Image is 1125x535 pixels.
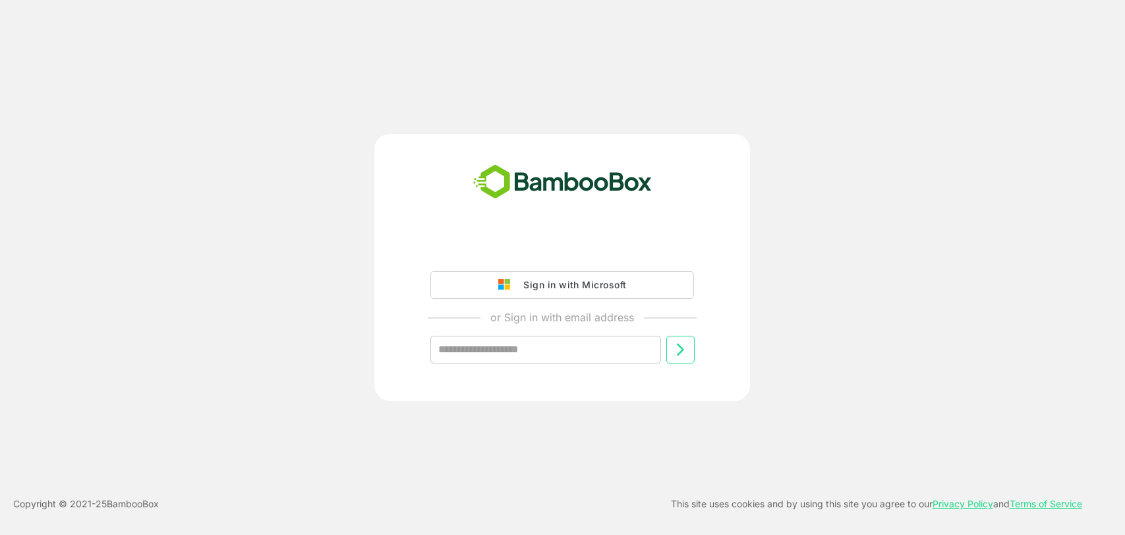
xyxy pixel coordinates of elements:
iframe: Sign in with Google Button [424,234,701,263]
a: Terms of Service [1010,498,1082,509]
a: Privacy Policy [933,498,993,509]
img: google [498,279,517,291]
button: Sign in with Microsoft [430,271,694,299]
p: Copyright © 2021- 25 BambooBox [13,496,159,512]
p: or Sign in with email address [490,309,634,325]
img: bamboobox [466,160,659,204]
div: Sign in with Microsoft [517,276,626,294]
p: This site uses cookies and by using this site you agree to our and [671,496,1082,512]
